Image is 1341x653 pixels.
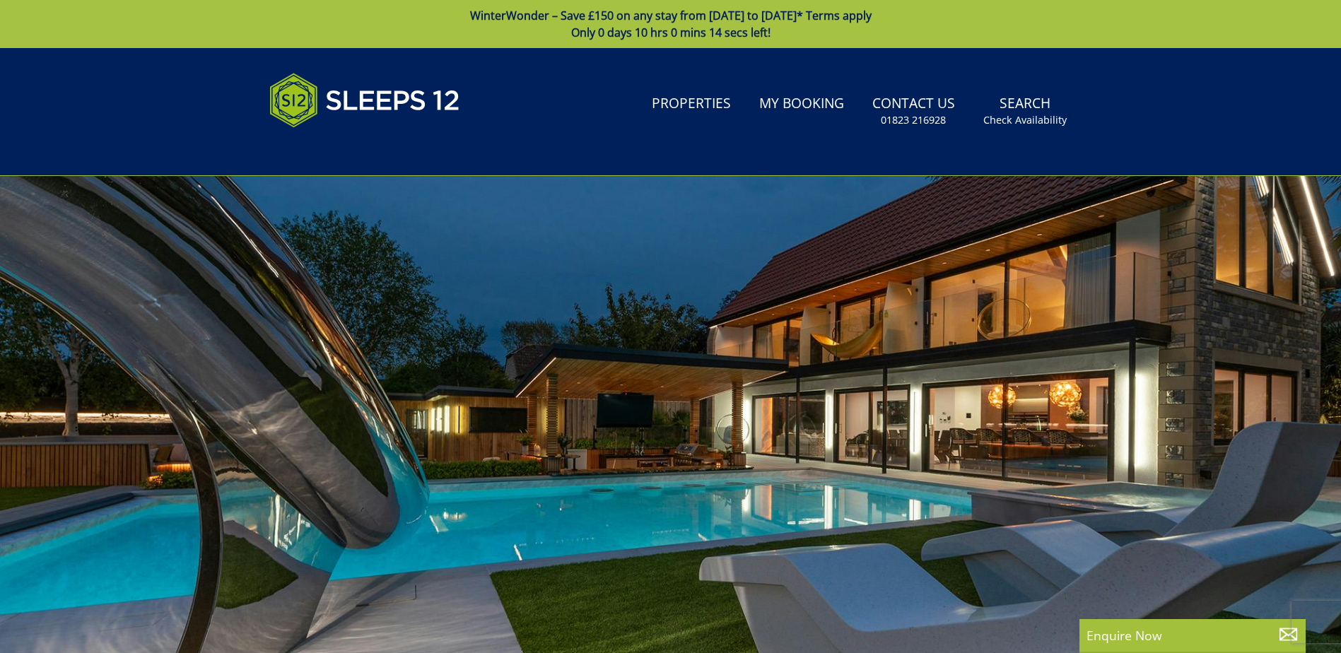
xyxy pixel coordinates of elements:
a: My Booking [754,88,850,120]
img: Sleeps 12 [269,65,460,136]
small: 01823 216928 [881,113,946,127]
small: Check Availability [983,113,1067,127]
a: SearchCheck Availability [978,88,1072,134]
iframe: Customer reviews powered by Trustpilot [262,144,411,156]
span: Only 0 days 10 hrs 0 mins 14 secs left! [571,25,771,40]
p: Enquire Now [1087,626,1299,645]
a: Properties [646,88,737,120]
a: Contact Us01823 216928 [867,88,961,134]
